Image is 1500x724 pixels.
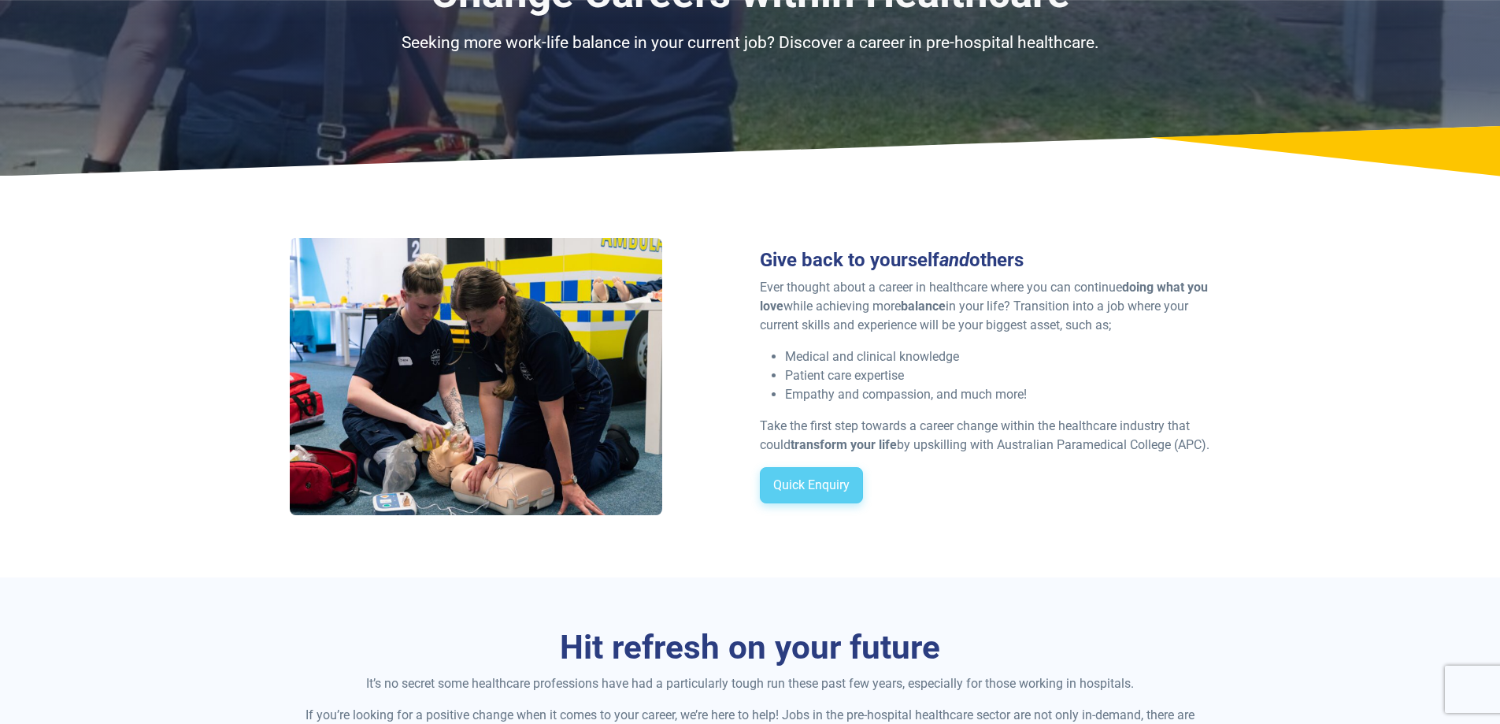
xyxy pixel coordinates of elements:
p: Ever thought about a career in healthcare where you can continue while achieving more in your lif... [760,278,1211,335]
p: Seeking more work-life balance in your current job? Discover a career in pre-hospital healthcare. [290,31,1211,56]
em: and [939,249,969,271]
p: It’s no secret some healthcare professions have had a particularly tough run these past few years... [290,674,1211,693]
p: Take the first step towards a career change within the healthcare industry that could by upskilli... [760,417,1211,455]
a: Quick Enquiry [760,467,863,503]
strong: doing what you love [760,280,1208,314]
li: Patient care expertise [785,366,1211,385]
li: Medical and clinical knowledge [785,347,1211,366]
strong: balance [901,299,946,314]
li: Empathy and compassion, and much more! [785,385,1211,404]
h3: Give back to yourself others [760,249,1211,272]
strong: transform your life [791,437,897,452]
h3: Hit refresh on your future [290,628,1211,668]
